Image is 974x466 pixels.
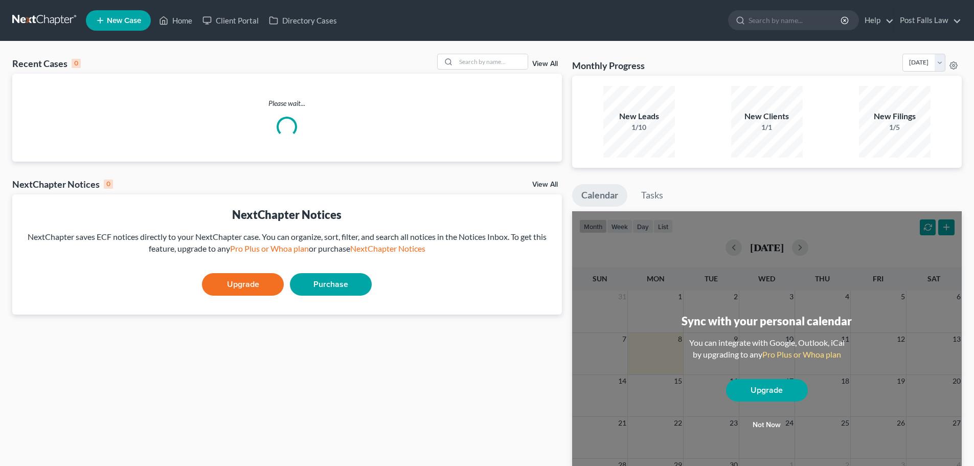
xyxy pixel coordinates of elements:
[264,11,342,30] a: Directory Cases
[154,11,197,30] a: Home
[532,60,558,68] a: View All
[12,98,562,108] p: Please wait...
[350,243,425,253] a: NextChapter Notices
[456,54,528,69] input: Search by name...
[859,11,894,30] a: Help
[603,122,675,132] div: 1/10
[726,379,808,402] a: Upgrade
[532,181,558,188] a: View All
[202,273,284,296] a: Upgrade
[12,57,81,70] div: Recent Cases
[762,349,841,359] a: Pro Plus or Whoa plan
[603,110,675,122] div: New Leads
[572,184,627,207] a: Calendar
[572,59,645,72] h3: Monthly Progress
[632,184,672,207] a: Tasks
[107,17,141,25] span: New Case
[20,207,554,223] div: NextChapter Notices
[859,110,931,122] div: New Filings
[731,122,803,132] div: 1/1
[895,11,961,30] a: Post Falls Law
[12,178,113,190] div: NextChapter Notices
[72,59,81,68] div: 0
[731,110,803,122] div: New Clients
[726,415,808,435] button: Not now
[682,313,852,329] div: Sync with your personal calendar
[104,180,113,189] div: 0
[230,243,309,253] a: Pro Plus or Whoa plan
[290,273,372,296] a: Purchase
[197,11,264,30] a: Client Portal
[20,231,554,255] div: NextChapter saves ECF notices directly to your NextChapter case. You can organize, sort, filter, ...
[685,337,849,361] div: You can integrate with Google, Outlook, iCal by upgrading to any
[859,122,931,132] div: 1/5
[749,11,842,30] input: Search by name...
